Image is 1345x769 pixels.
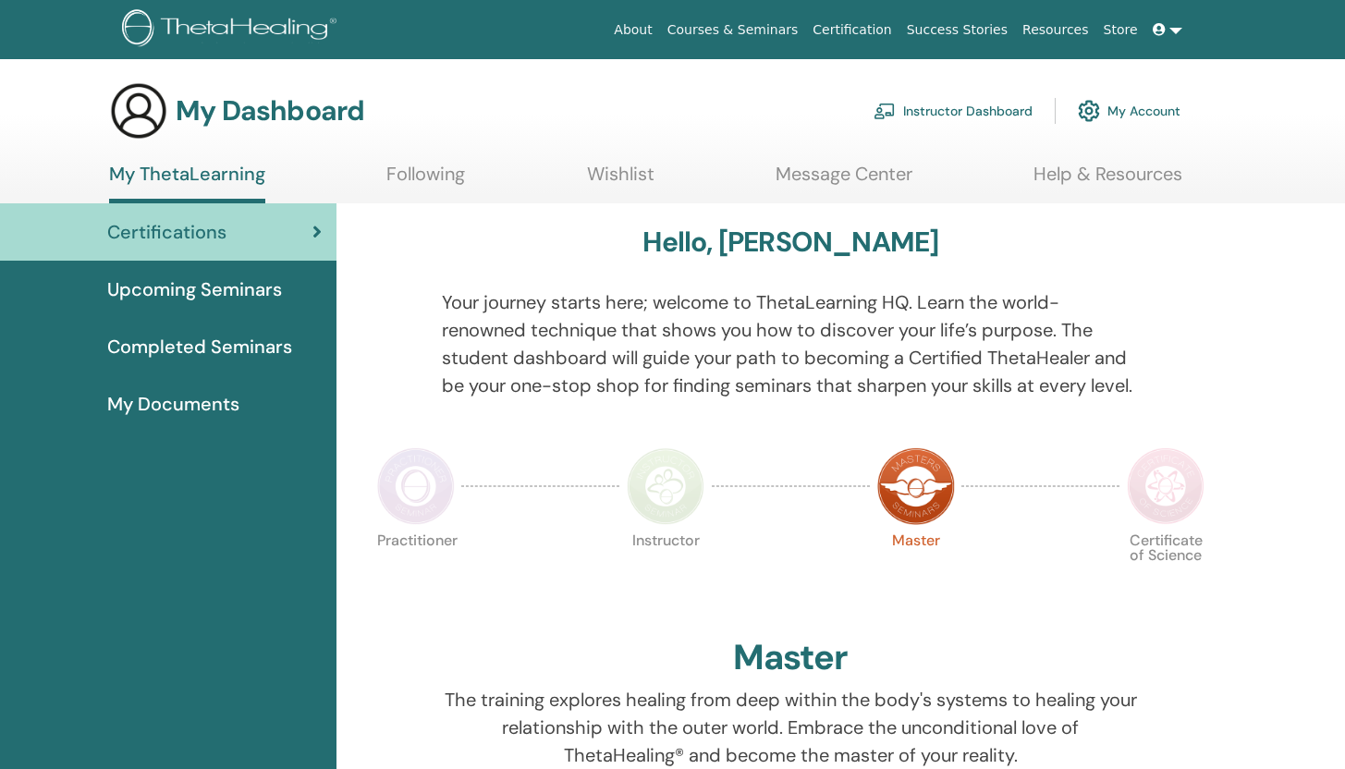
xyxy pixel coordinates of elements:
a: Message Center [776,163,912,199]
a: Help & Resources [1033,163,1182,199]
img: cog.svg [1078,95,1100,127]
a: Certification [805,13,899,47]
img: Certificate of Science [1127,447,1204,525]
p: Instructor [627,533,704,611]
a: Following [386,163,465,199]
a: Instructor Dashboard [874,91,1033,131]
img: logo.png [122,9,343,51]
p: Certificate of Science [1127,533,1204,611]
h3: Hello, [PERSON_NAME] [642,226,938,259]
a: Resources [1015,13,1096,47]
span: Completed Seminars [107,333,292,360]
a: Success Stories [899,13,1015,47]
h3: My Dashboard [176,94,364,128]
span: Upcoming Seminars [107,275,282,303]
p: Your journey starts here; welcome to ThetaLearning HQ. Learn the world-renowned technique that sh... [442,288,1139,399]
a: Wishlist [587,163,654,199]
img: Master [877,447,955,525]
p: Practitioner [377,533,455,611]
span: My Documents [107,390,239,418]
img: chalkboard-teacher.svg [874,103,896,119]
p: The training explores healing from deep within the body's systems to healing your relationship wi... [442,686,1139,769]
a: About [606,13,659,47]
h2: Master [733,637,848,679]
a: My Account [1078,91,1180,131]
p: Master [877,533,955,611]
img: Practitioner [377,447,455,525]
a: Store [1096,13,1145,47]
img: Instructor [627,447,704,525]
a: My ThetaLearning [109,163,265,203]
span: Certifications [107,218,226,246]
img: generic-user-icon.jpg [109,81,168,140]
a: Courses & Seminars [660,13,806,47]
